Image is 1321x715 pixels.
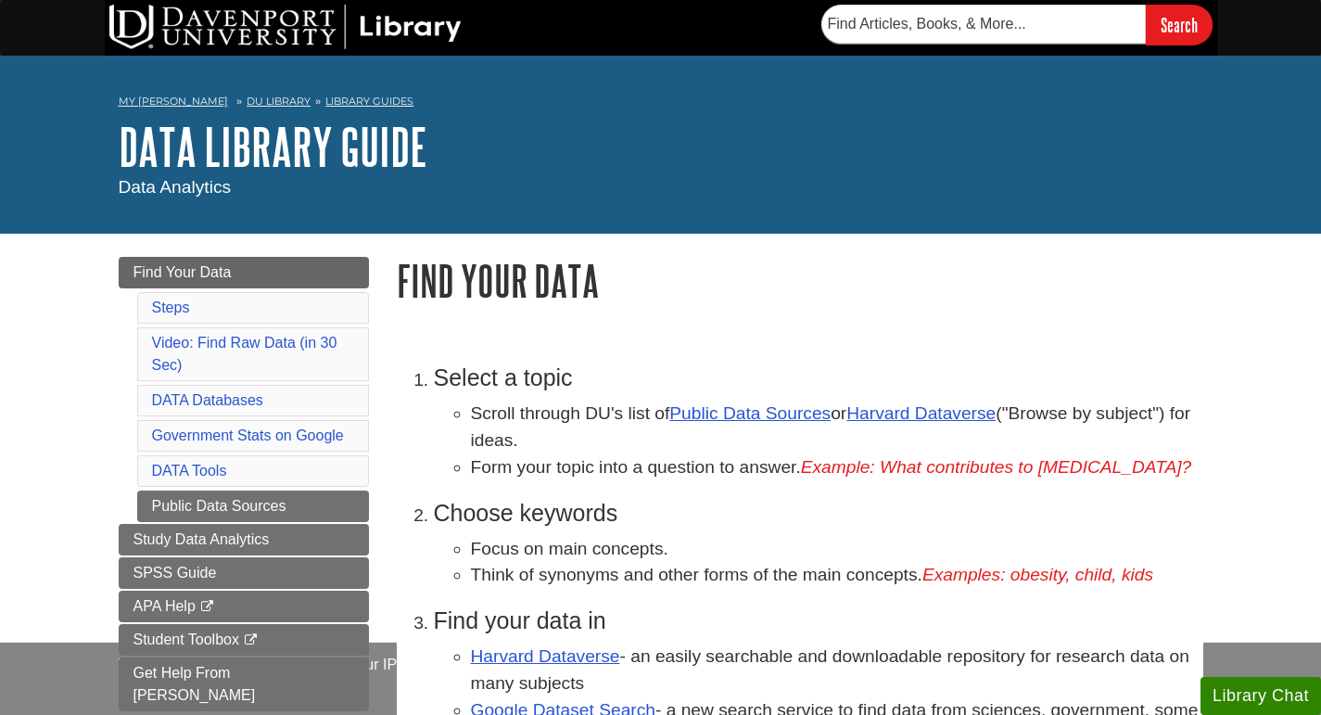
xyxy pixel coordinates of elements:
img: DU Library [109,5,462,49]
a: Public Data Sources [137,491,369,522]
h3: Find your data in [434,607,1203,634]
li: Form your topic into a question to answer. [471,454,1203,481]
h3: Choose keywords [434,500,1203,527]
button: Library Chat [1200,677,1321,715]
a: DATA Tools [152,463,227,479]
span: Study Data Analytics [133,531,270,547]
a: Harvard Dataverse [846,403,996,423]
li: Scroll through DU's list of or ("Browse by subject") for ideas. [471,401,1203,454]
a: DATA Library Guide [119,118,427,175]
a: SPSS Guide [119,557,369,589]
a: DU Library [247,95,311,108]
a: Video: Find Raw Data (in 30 Sec) [152,335,337,373]
input: Find Articles, Books, & More... [821,5,1146,44]
li: - an easily searchable and downloadable repository for research data on many subjects [471,644,1203,697]
a: Harvard Dataverse [471,646,620,666]
span: Student Toolbox [133,632,239,647]
a: Student Toolbox [119,624,369,656]
em: Example: What contributes to [MEDICAL_DATA]? [801,457,1192,477]
a: Public Data Sources [669,403,831,423]
span: Data Analytics [119,177,232,197]
li: Think of synonyms and other forms of the main concepts. [471,562,1203,589]
h3: Select a topic [434,364,1203,391]
i: This link opens in a new window [243,634,259,646]
span: Find Your Data [133,264,232,280]
a: My [PERSON_NAME] [119,94,228,109]
input: Search [1146,5,1213,45]
a: Steps [152,300,190,315]
a: Study Data Analytics [119,524,369,555]
a: Government Stats on Google [152,428,344,443]
form: Searches DU Library's articles, books, and more [821,5,1213,45]
a: Find Your Data [119,257,369,288]
li: Focus on main concepts. [471,536,1203,563]
a: Library Guides [325,95,413,108]
nav: breadcrumb [119,89,1203,119]
a: Get Help From [PERSON_NAME] [119,658,369,711]
a: DATA Databases [152,392,263,408]
span: APA Help [133,598,196,614]
h1: Find Your Data [397,257,1203,304]
a: APA Help [119,591,369,622]
i: This link opens in a new window [199,601,215,613]
span: SPSS Guide [133,565,217,581]
em: Examples: obesity, child, kids [922,565,1153,584]
span: Get Help From [PERSON_NAME] [133,665,256,703]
